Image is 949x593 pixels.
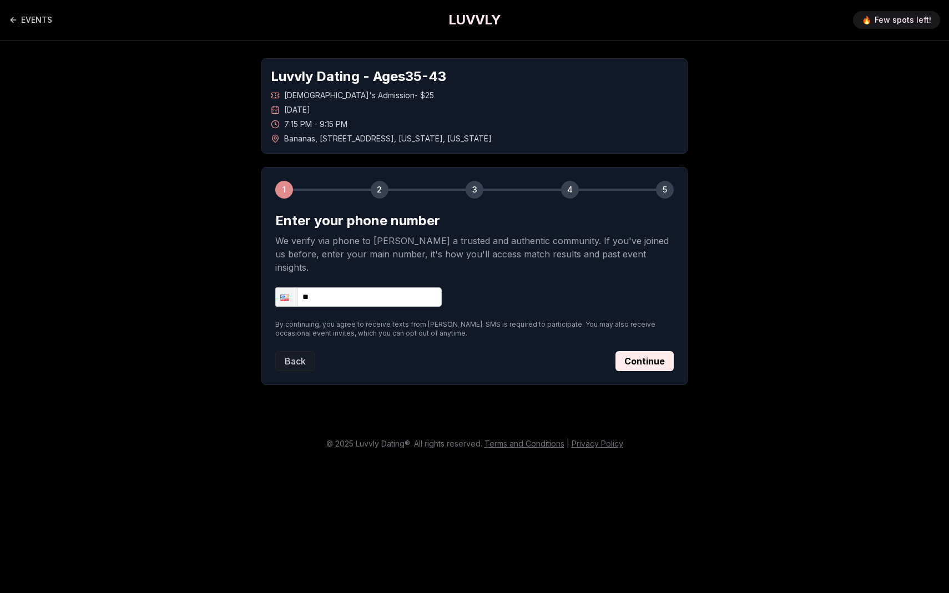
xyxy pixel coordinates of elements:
p: By continuing, you agree to receive texts from [PERSON_NAME]. SMS is required to participate. You... [275,320,674,338]
h1: Luvvly Dating - Ages 35 - 43 [271,68,678,85]
div: 5 [656,181,674,199]
div: 2 [371,181,388,199]
h2: Enter your phone number [275,212,674,230]
a: Terms and Conditions [484,439,564,448]
div: 3 [466,181,483,199]
a: LUVVLY [448,11,501,29]
span: 🔥 [862,14,871,26]
span: 7:15 PM - 9:15 PM [284,119,347,130]
p: We verify via phone to [PERSON_NAME] a trusted and authentic community. If you've joined us befor... [275,234,674,274]
button: Continue [615,351,674,371]
a: Privacy Policy [572,439,623,448]
div: United States: + 1 [276,288,297,306]
span: [DEMOGRAPHIC_DATA]'s Admission - $25 [284,90,434,101]
div: 1 [275,181,293,199]
span: [DATE] [284,104,310,115]
span: Bananas , [STREET_ADDRESS] , [US_STATE] , [US_STATE] [284,133,492,144]
span: | [567,439,569,448]
div: 4 [561,181,579,199]
button: Back [275,351,315,371]
a: Back to events [9,9,52,31]
span: Few spots left! [875,14,931,26]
